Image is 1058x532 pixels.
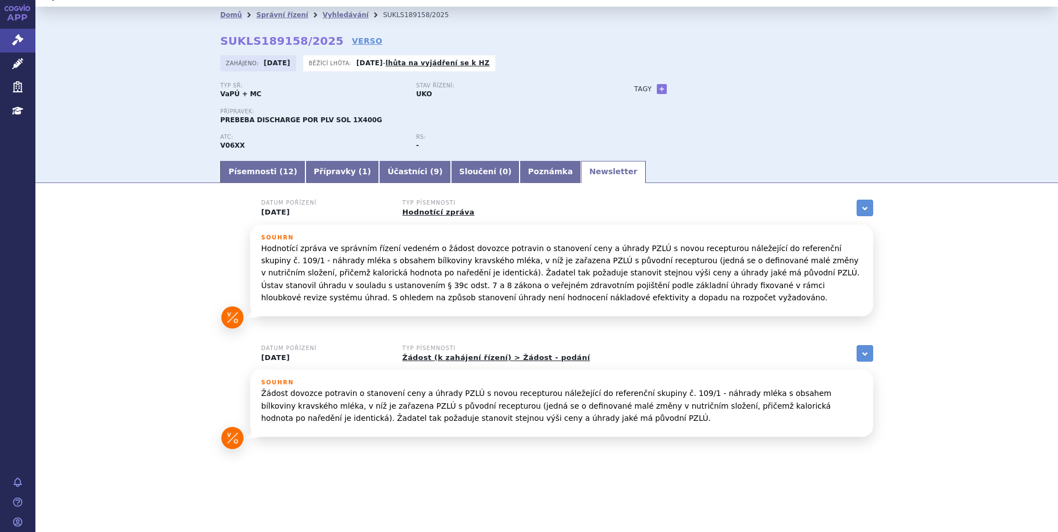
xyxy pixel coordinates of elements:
[379,161,450,183] a: Účastníci (9)
[434,167,439,176] span: 9
[416,142,419,149] strong: -
[220,134,405,140] p: ATC:
[283,167,293,176] span: 12
[220,90,261,98] strong: VaPÚ + MC
[220,142,245,149] strong: POTRAVINY PRO ZVLÁŠTNÍ LÉKAŘSKÉ ÚČELY (PZLÚ) (ČESKÁ ATC SKUPINA)
[309,59,354,67] span: Běžící lhůta:
[220,34,344,48] strong: SUKLS189158/2025
[356,59,383,67] strong: [DATE]
[226,59,261,67] span: Zahájeno:
[220,108,612,115] p: Přípravek:
[402,208,474,216] a: Hodnotící zpráva
[220,116,382,124] span: PREBEBA DISCHARGE POR PLV SOL 1X400G
[261,208,388,217] p: [DATE]
[857,200,873,216] a: zobrazit vše
[416,90,432,98] strong: UKO
[261,387,862,424] p: Žádost dovozce potravin o stanovení ceny a úhrady PZLÚ s novou recepturou náležející do referenčn...
[634,82,652,96] h3: Tagy
[256,11,308,19] a: Správní řízení
[581,161,646,183] a: Newsletter
[416,82,601,89] p: Stav řízení:
[305,161,379,183] a: Přípravky (1)
[416,134,601,140] p: RS:
[261,345,388,352] h3: Datum pořízení
[383,7,463,23] li: SUKLS189158/2025
[261,234,862,241] h3: Souhrn
[261,379,862,386] h3: Souhrn
[261,353,388,362] p: [DATE]
[362,167,367,176] span: 1
[402,353,590,362] a: Žádost (k zahájení řízení) > Žádost - podání
[264,59,291,67] strong: [DATE]
[402,200,530,206] h3: Typ písemnosti
[502,167,508,176] span: 0
[352,35,382,46] a: VERSO
[451,161,520,183] a: Sloučení (0)
[261,200,388,206] h3: Datum pořízení
[220,11,242,19] a: Domů
[657,84,667,94] a: +
[261,242,862,304] p: Hodnotící zpráva ve správním řízení vedeném o žádost dovozce potravin o stanovení ceny a úhrady P...
[356,59,490,67] p: -
[402,345,590,352] h3: Typ písemnosti
[220,161,305,183] a: Písemnosti (12)
[520,161,581,183] a: Poznámka
[386,59,490,67] a: lhůta na vyjádření se k HZ
[220,82,405,89] p: Typ SŘ:
[323,11,369,19] a: Vyhledávání
[857,345,873,362] a: zobrazit vše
